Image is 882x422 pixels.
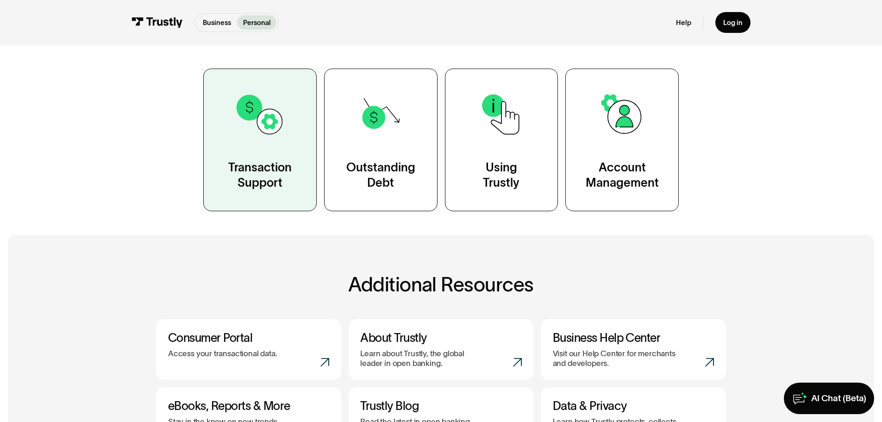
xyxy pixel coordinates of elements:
img: Trustly Logo [131,17,182,28]
h3: About Trustly [360,331,522,345]
p: Business [203,18,231,28]
a: Log in [715,12,751,33]
h3: Data & Privacy [553,399,714,413]
h3: Business Help Center [553,331,714,345]
p: Personal [243,18,271,28]
a: Business Help CenterVisit our Help Center for merchants and developers. [541,319,726,380]
h3: Trustly Blog [360,399,522,413]
p: Access your transactional data. [168,349,277,358]
div: AI Chat (Beta) [811,393,866,404]
a: TransactionSupport [203,69,317,211]
div: Transaction Support [228,160,292,191]
a: OutstandingDebt [324,69,438,211]
a: Personal [237,15,276,30]
h3: eBooks, Reports & More [168,399,330,413]
h2: Additional Resources [156,274,726,296]
a: Help [676,18,691,27]
a: AccountManagement [565,69,679,211]
h3: Consumer Portal [168,331,330,345]
a: Business [197,15,237,30]
a: About TrustlyLearn about Trustly, the global leader in open banking. [349,319,533,380]
a: Consumer PortalAccess your transactional data. [156,319,341,380]
p: Visit our Help Center for merchants and developers. [553,349,678,368]
a: UsingTrustly [445,69,558,211]
div: Log in [723,18,743,27]
a: AI Chat (Beta) [784,383,874,414]
div: Using Trustly [483,160,519,191]
p: Learn about Trustly, the global leader in open banking. [360,349,485,368]
div: Outstanding Debt [346,160,415,191]
div: Account Management [586,160,659,191]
